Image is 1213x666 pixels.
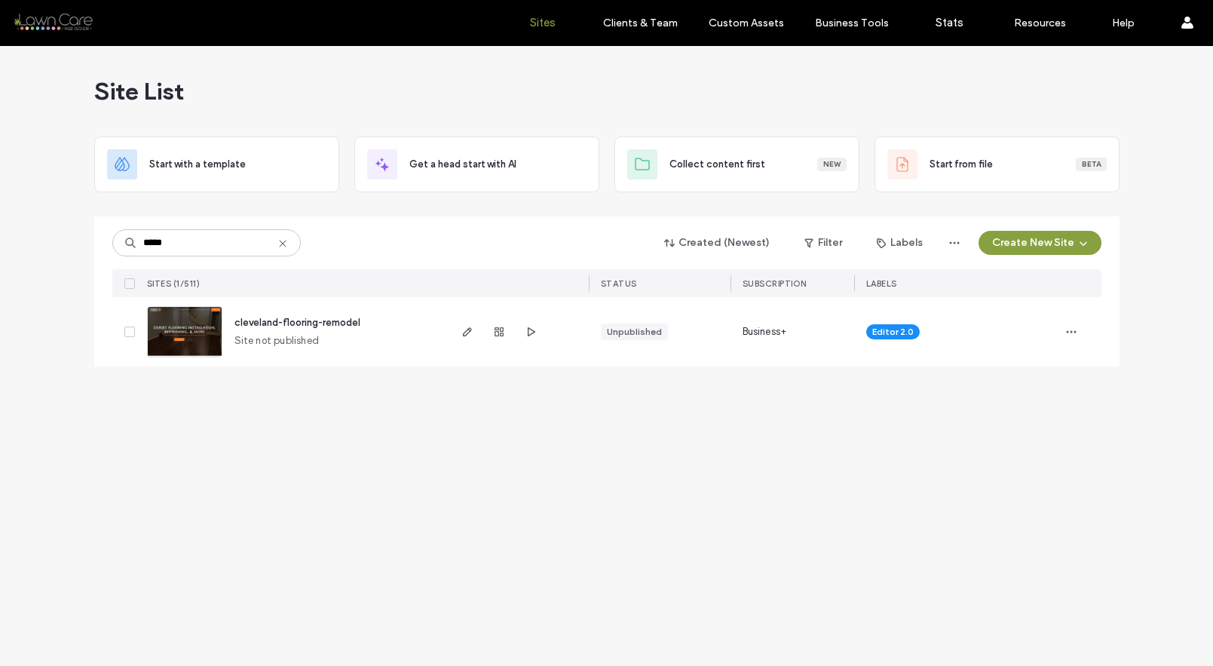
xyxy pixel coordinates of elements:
span: LABELS [866,278,897,289]
label: Help [1112,17,1135,29]
button: Labels [863,231,936,255]
label: Resources [1014,17,1066,29]
span: Site List [94,76,184,106]
span: STATUS [601,278,637,289]
label: Sites [530,16,556,29]
label: Business Tools [815,17,889,29]
div: Start from fileBeta [875,137,1120,192]
span: SUBSCRIPTION [743,278,807,289]
button: Created (Newest) [651,231,783,255]
label: Custom Assets [709,17,784,29]
label: Clients & Team [603,17,678,29]
span: Site not published [234,333,320,348]
span: Start from file [930,157,993,172]
span: SITES (1/511) [147,278,201,289]
button: Filter [789,231,857,255]
label: Stats [936,16,963,29]
button: Create New Site [979,231,1101,255]
div: Unpublished [607,325,662,339]
span: Collect content first [669,157,765,172]
div: Beta [1076,158,1107,171]
span: Editor 2.0 [872,325,914,339]
div: Get a head start with AI [354,137,599,192]
div: Collect content firstNew [614,137,859,192]
a: cleveland-flooring-remodel [234,317,360,328]
span: Get a head start with AI [409,157,516,172]
div: Start with a template [94,137,339,192]
span: Business+ [743,324,787,339]
span: Start with a template [149,157,246,172]
div: New [817,158,847,171]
